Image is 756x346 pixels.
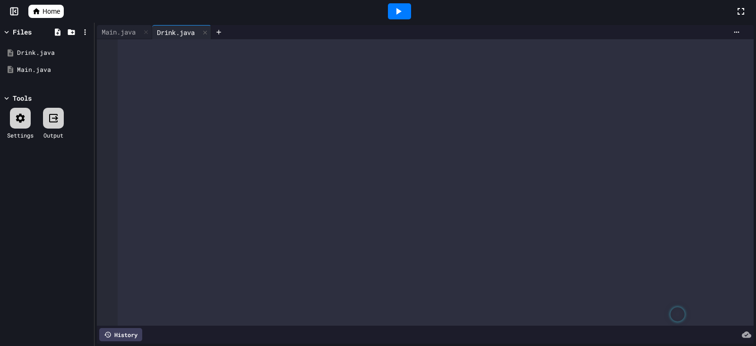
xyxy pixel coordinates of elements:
div: Tools [13,93,32,103]
span: Home [43,7,60,16]
div: Main.java [97,27,140,37]
div: Settings [7,131,34,139]
div: Main.java [17,65,91,75]
div: Drink.java [152,27,199,37]
div: Drink.java [152,25,211,39]
iframe: chat widget [678,267,747,307]
div: Files [13,27,32,37]
div: Output [43,131,63,139]
a: Home [28,5,64,18]
div: Main.java [97,25,152,39]
iframe: chat widget [716,308,747,337]
div: Drink.java [17,48,91,58]
div: History [99,328,142,341]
